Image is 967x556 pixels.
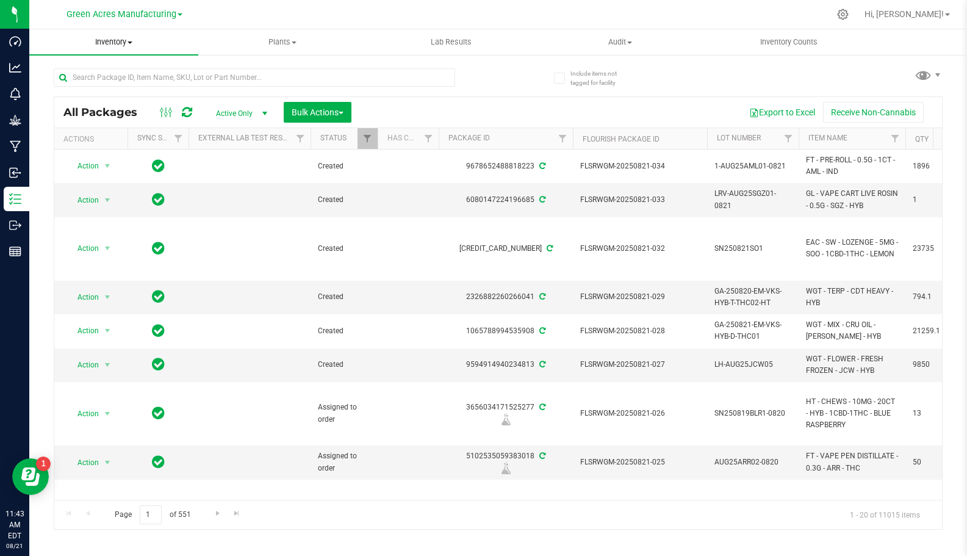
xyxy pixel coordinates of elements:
[9,245,21,258] inline-svg: Reports
[358,128,378,149] a: Filter
[5,541,24,551] p: 08/21
[714,161,791,172] span: 1-AUG25AML01-0821
[168,128,189,149] a: Filter
[198,29,367,55] a: Plants
[152,240,165,257] span: In Sync
[228,505,246,522] a: Go to the last page
[67,454,99,471] span: Action
[152,288,165,305] span: In Sync
[9,140,21,153] inline-svg: Manufacturing
[318,194,370,206] span: Created
[570,69,631,87] span: Include items not tagged for facility
[913,161,959,172] span: 1896
[806,237,898,260] span: EAC - SW - LOZENGE - 5MG - SOO - 1CBD-1THC - LEMON
[9,219,21,231] inline-svg: Outbound
[714,243,791,255] span: SN250821SO1
[152,157,165,175] span: In Sync
[437,161,575,172] div: 9678652488818223
[545,244,553,253] span: Sync from Compliance System
[537,292,545,301] span: Sync from Compliance System
[714,319,791,342] span: GA-250821-EM-VKS-HYB-D-THC01
[67,289,99,306] span: Action
[437,413,575,425] div: Lab Sample
[437,450,575,474] div: 5102535059383018
[865,9,944,19] span: Hi, [PERSON_NAME]!
[537,327,545,335] span: Sync from Compliance System
[367,29,536,55] a: Lab Results
[5,508,24,541] p: 11:43 AM EDT
[553,128,573,149] a: Filter
[583,135,660,143] a: Flourish Package ID
[437,243,575,255] div: [CREDIT_CARD_NUMBER]
[714,286,791,309] span: GA-250820-EM-VKS-HYB-T-THC02-HT
[318,291,370,303] span: Created
[913,194,959,206] span: 1
[54,68,455,87] input: Search Package ID, Item Name, SKU, Lot or Part Number...
[152,191,165,208] span: In Sync
[318,450,370,474] span: Assigned to order
[63,106,149,119] span: All Packages
[913,243,959,255] span: 23735
[913,291,959,303] span: 794.1
[437,325,575,337] div: 1065788994535908
[140,505,162,524] input: 1
[318,402,370,425] span: Assigned to order
[537,195,545,204] span: Sync from Compliance System
[9,167,21,179] inline-svg: Inbound
[537,162,545,170] span: Sync from Compliance System
[835,9,850,20] div: Manage settings
[137,134,184,142] a: Sync Status
[29,29,198,55] a: Inventory
[67,322,99,339] span: Action
[290,128,311,149] a: Filter
[9,88,21,100] inline-svg: Monitoring
[437,291,575,303] div: 2326882260266041
[67,9,176,20] span: Green Acres Manufacturing
[840,505,930,524] span: 1 - 20 of 11015 items
[437,402,575,425] div: 3656034171525277
[537,360,545,369] span: Sync from Compliance System
[536,29,705,55] a: Audit
[63,135,123,143] div: Actions
[580,408,700,419] span: FLSRWGM-20250821-026
[9,35,21,48] inline-svg: Dashboard
[419,128,439,149] a: Filter
[9,62,21,74] inline-svg: Analytics
[885,128,905,149] a: Filter
[806,450,898,474] span: FT - VAPE PEN DISTILLATE - 0.3G - ARR - THC
[580,194,700,206] span: FLSRWGM-20250821-033
[580,457,700,468] span: FLSRWGM-20250821-025
[67,192,99,209] span: Action
[714,408,791,419] span: SN250819BLR1-0820
[292,107,343,117] span: Bulk Actions
[100,192,115,209] span: select
[12,458,49,495] iframe: Resource center
[580,291,700,303] span: FLSRWGM-20250821-029
[152,322,165,339] span: In Sync
[100,289,115,306] span: select
[199,37,367,48] span: Plants
[717,134,761,142] a: Lot Number
[741,102,823,123] button: Export to Excel
[437,194,575,206] div: 6080147224196685
[580,359,700,370] span: FLSRWGM-20250821-027
[100,157,115,175] span: select
[378,128,439,150] th: Has COA
[778,128,799,149] a: Filter
[100,454,115,471] span: select
[806,353,898,377] span: WGT - FLOWER - FRESH FROZEN - JCW - HYB
[67,240,99,257] span: Action
[580,161,700,172] span: FLSRWGM-20250821-034
[714,457,791,468] span: AUG25ARR02-0820
[437,462,575,474] div: Lab Sample
[100,322,115,339] span: select
[536,37,704,48] span: Audit
[152,405,165,422] span: In Sync
[580,325,700,337] span: FLSRWGM-20250821-028
[100,405,115,422] span: select
[806,188,898,211] span: GL - VAPE CART LIVE ROSIN - 0.5G - SGZ - HYB
[9,114,21,126] inline-svg: Grow
[744,37,834,48] span: Inventory Counts
[537,403,545,411] span: Sync from Compliance System
[414,37,488,48] span: Lab Results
